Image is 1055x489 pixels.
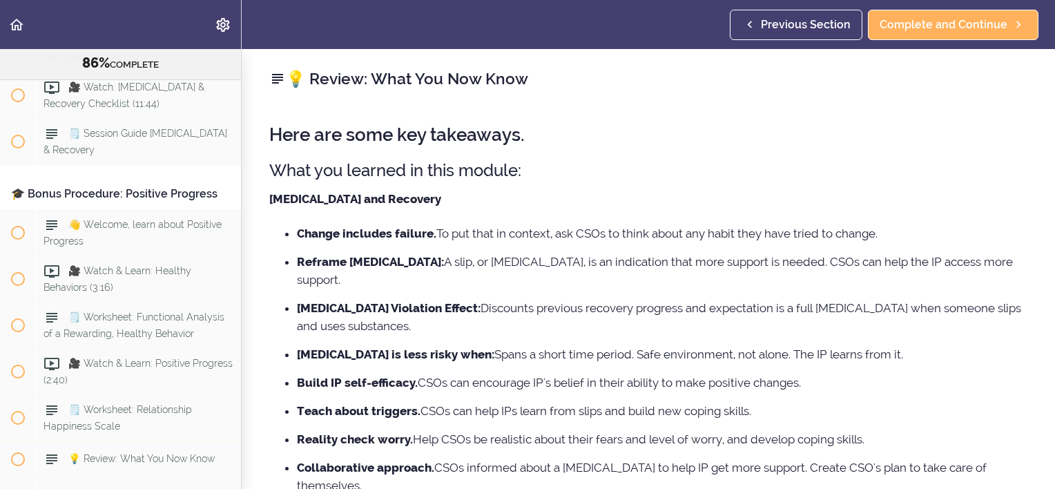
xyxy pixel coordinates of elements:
[269,125,1027,145] h2: Here are some key takeaways.
[43,404,192,431] span: 🗒️ Worksheet: Relationship Happiness Scale
[43,81,204,108] span: 🎥 Watch: [MEDICAL_DATA] & Recovery Checklist (11:44)
[269,192,441,206] strong: [MEDICAL_DATA] and Recovery
[297,299,1027,335] li: Discounts previous recovery progress and expectation is a full [MEDICAL_DATA] when someone slips ...
[297,301,481,315] strong: [MEDICAL_DATA] Violation Effect:
[43,219,222,246] span: 👋 Welcome, learn about Positive Progress
[8,17,25,33] svg: Back to course curriculum
[880,17,1007,33] span: Complete and Continue
[868,10,1038,40] a: Complete and Continue
[730,10,862,40] a: Previous Section
[761,17,851,33] span: Previous Section
[297,430,1027,448] li: Help CSOs be realistic about their fears and level of worry, and develop coping skills.
[82,55,110,71] span: 86%
[17,55,224,73] div: COMPLETE
[269,67,1027,90] h2: 💡 Review: What You Now Know
[269,159,1027,182] h3: What you learned in this module:
[297,374,1027,392] li: CSOs can encourage IP's belief in their ability to make positive changes.
[68,453,215,464] span: 💡 Review: What You Now Know
[297,461,434,474] strong: Collaborative approach.
[297,255,444,269] strong: Reframe [MEDICAL_DATA]:
[297,224,1027,242] li: To put that in context, ask CSOs to think about any habit they have tried to change.
[297,345,1027,363] li: Spans a short time period. Safe environment, not alone. The IP learns from it.
[43,358,233,385] span: 🎥 Watch & Learn: Positive Progress (2:40)
[297,376,418,390] strong: Build IP self-efficacy.
[297,404,420,418] strong: Teach about triggers.
[297,402,1027,420] li: CSOs can help IPs learn from slips and build new coping skills.
[43,311,224,338] span: 🗒️ Worksheet: Functional Analysis of a Rewarding, Healthy Behavior
[215,17,231,33] svg: Settings Menu
[297,253,1027,289] li: A slip, or [MEDICAL_DATA], is an indication that more support is needed. CSOs can help the IP acc...
[297,227,436,240] strong: Change includes failure.
[297,432,413,446] strong: Reality check worry.
[43,265,191,292] span: 🎥 Watch & Learn: Healthy Behaviors (3:16)
[43,128,227,155] span: 🗒️ Session Guide [MEDICAL_DATA] & Recovery
[297,347,494,361] strong: [MEDICAL_DATA] is less risky when:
